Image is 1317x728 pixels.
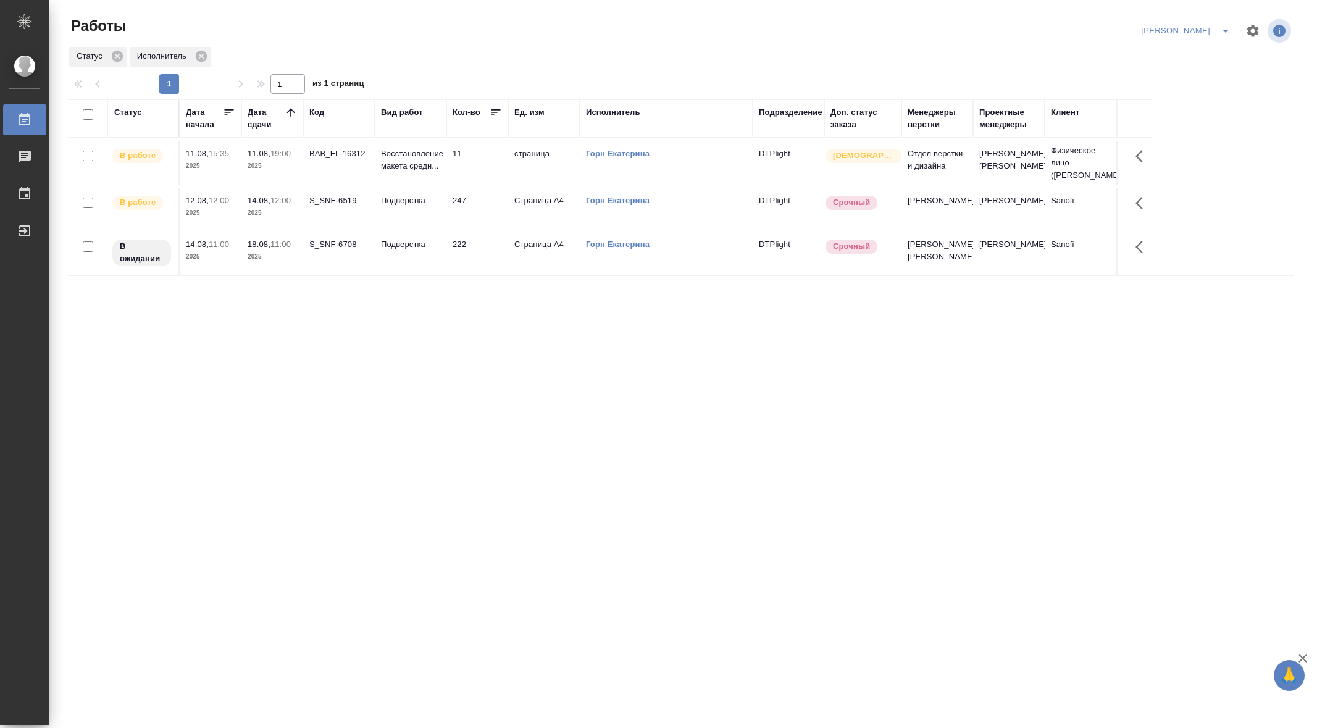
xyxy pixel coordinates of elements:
p: 2025 [186,160,235,172]
p: 14.08, [248,196,270,205]
span: Работы [68,16,126,36]
p: 11:00 [270,240,291,249]
p: Исполнитель [137,50,191,62]
a: Горн Екатерина [586,149,650,158]
p: В работе [120,196,156,209]
p: Срочный [833,240,870,253]
div: Код [309,106,324,119]
div: Клиент [1051,106,1079,119]
div: BAB_FL-16312 [309,148,369,160]
p: 14.08, [186,240,209,249]
div: Проектные менеджеры [979,106,1039,131]
span: Посмотреть информацию [1268,19,1294,43]
div: S_SNF-6708 [309,238,369,251]
span: Настроить таблицу [1238,16,1268,46]
button: Здесь прячутся важные кнопки [1128,188,1158,218]
span: из 1 страниц [312,76,364,94]
p: 15:35 [209,149,229,158]
td: страница [508,141,580,185]
p: Подверстка [381,195,440,207]
td: Страница А4 [508,188,580,232]
div: Исполнитель выполняет работу [111,148,172,164]
p: Sanofi [1051,195,1110,207]
div: Статус [114,106,142,119]
p: 11:00 [209,240,229,249]
div: Дата начала [186,106,223,131]
button: Здесь прячутся важные кнопки [1128,232,1158,262]
p: В ожидании [120,240,164,265]
span: 🙏 [1279,663,1300,688]
div: Исполнитель [130,47,211,67]
td: DTPlight [753,141,824,185]
div: Вид работ [381,106,423,119]
div: Менеджеры верстки [908,106,967,131]
div: Исполнитель [586,106,640,119]
div: Статус [69,47,127,67]
p: [PERSON_NAME], [PERSON_NAME] [908,238,967,263]
td: DTPlight [753,232,824,275]
p: Подверстка [381,238,440,251]
td: [PERSON_NAME] [973,232,1045,275]
div: Кол-во [453,106,480,119]
p: 12:00 [209,196,229,205]
p: 2025 [248,207,297,219]
p: 11.08, [186,149,209,158]
div: Исполнитель выполняет работу [111,195,172,211]
div: split button [1138,21,1238,41]
p: 2025 [186,207,235,219]
td: 222 [446,232,508,275]
p: Срочный [833,196,870,209]
p: [DEMOGRAPHIC_DATA] [833,149,895,162]
a: Горн Екатерина [586,240,650,249]
div: Ед. изм [514,106,545,119]
div: Подразделение [759,106,822,119]
p: 2025 [248,251,297,263]
p: 12:00 [270,196,291,205]
p: 18.08, [248,240,270,249]
p: [PERSON_NAME], [PERSON_NAME] [979,148,1039,172]
td: 247 [446,188,508,232]
div: Исполнитель назначен, приступать к работе пока рано [111,238,172,267]
p: 12.08, [186,196,209,205]
button: 🙏 [1274,660,1305,691]
p: 2025 [186,251,235,263]
p: 19:00 [270,149,291,158]
p: 2025 [248,160,297,172]
p: Sanofi [1051,238,1110,251]
td: [PERSON_NAME] [973,188,1045,232]
a: Горн Екатерина [586,196,650,205]
p: Отдел верстки и дизайна [908,148,967,172]
div: S_SNF-6519 [309,195,369,207]
p: Физическое лицо ([PERSON_NAME]) [1051,144,1110,182]
td: DTPlight [753,188,824,232]
td: Страница А4 [508,232,580,275]
div: Дата сдачи [248,106,285,131]
button: Здесь прячутся важные кнопки [1128,141,1158,171]
p: В работе [120,149,156,162]
p: 11.08, [248,149,270,158]
div: Доп. статус заказа [830,106,895,131]
p: Восстановление макета средн... [381,148,440,172]
p: Статус [77,50,107,62]
p: [PERSON_NAME] [908,195,967,207]
td: 11 [446,141,508,185]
